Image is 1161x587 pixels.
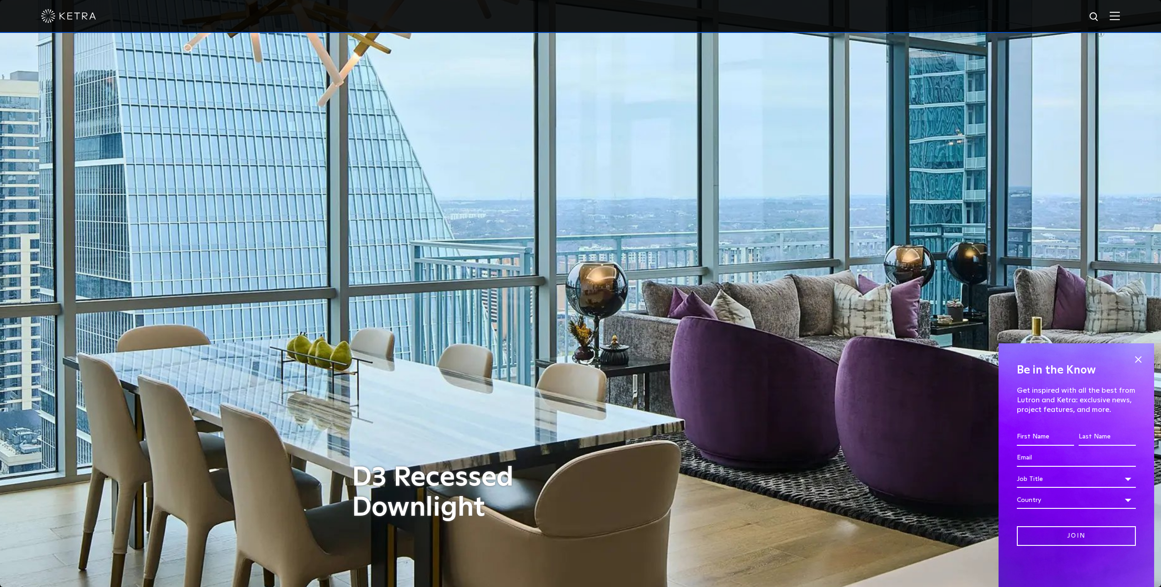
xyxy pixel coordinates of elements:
[1079,428,1136,446] input: Last Name
[1017,362,1136,379] h4: Be in the Know
[1017,526,1136,546] input: Join
[41,9,96,23] img: ketra-logo-2019-white
[1017,449,1136,467] input: Email
[1017,386,1136,414] p: Get inspired with all the best from Lutron and Ketra: exclusive news, project features, and more.
[1017,470,1136,488] div: Job Title
[1017,491,1136,509] div: Country
[1089,11,1100,23] img: search icon
[1110,11,1120,20] img: Hamburger%20Nav.svg
[1017,428,1074,446] input: First Name
[352,463,585,523] h1: D3 Recessed Downlight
